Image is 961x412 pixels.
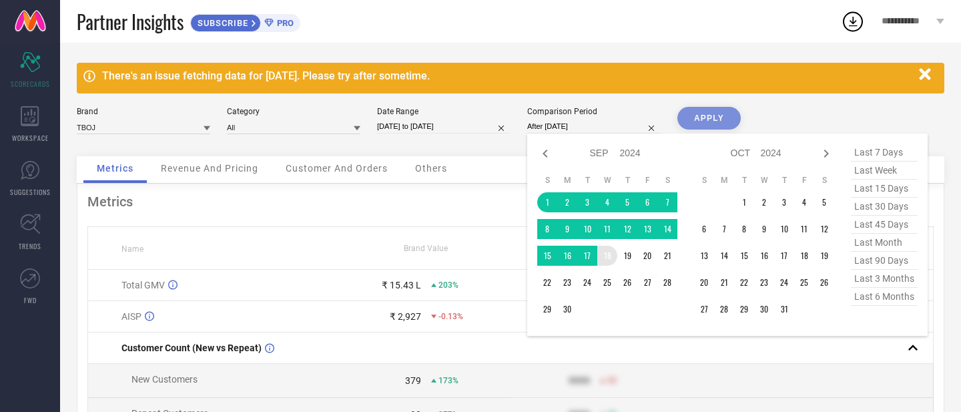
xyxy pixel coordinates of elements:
[794,246,814,266] td: Fri Oct 18 2024
[597,192,617,212] td: Wed Sep 04 2024
[734,272,754,292] td: Tue Oct 22 2024
[814,219,834,239] td: Sat Oct 12 2024
[537,219,557,239] td: Sun Sep 08 2024
[754,175,774,186] th: Wednesday
[607,376,617,385] span: 50
[415,163,447,174] span: Others
[657,192,677,212] td: Sat Sep 07 2024
[794,219,814,239] td: Fri Oct 11 2024
[637,246,657,266] td: Fri Sep 20 2024
[814,192,834,212] td: Sat Oct 05 2024
[637,192,657,212] td: Fri Sep 06 2024
[714,299,734,319] td: Mon Oct 28 2024
[577,175,597,186] th: Tuesday
[694,272,714,292] td: Sun Oct 20 2024
[851,144,918,162] span: last 7 days
[537,299,557,319] td: Sun Sep 29 2024
[438,376,458,385] span: 173%
[97,163,133,174] span: Metrics
[734,192,754,212] td: Tue Oct 01 2024
[577,219,597,239] td: Tue Sep 10 2024
[694,246,714,266] td: Sun Oct 13 2024
[617,192,637,212] td: Thu Sep 05 2024
[121,244,143,254] span: Name
[227,107,360,116] div: Category
[527,120,661,134] input: Select comparison period
[814,246,834,266] td: Sat Oct 19 2024
[557,246,577,266] td: Mon Sep 16 2024
[851,288,918,306] span: last 6 months
[131,374,198,385] span: New Customers
[714,246,734,266] td: Mon Oct 14 2024
[557,175,577,186] th: Monday
[694,175,714,186] th: Sunday
[597,246,617,266] td: Wed Sep 18 2024
[617,219,637,239] td: Thu Sep 12 2024
[818,146,834,162] div: Next month
[851,216,918,234] span: last 45 days
[657,272,677,292] td: Sat Sep 28 2024
[734,175,754,186] th: Tuesday
[597,219,617,239] td: Wed Sep 11 2024
[774,192,794,212] td: Thu Oct 03 2024
[814,272,834,292] td: Sat Oct 26 2024
[754,272,774,292] td: Wed Oct 23 2024
[714,175,734,186] th: Monday
[286,163,388,174] span: Customer And Orders
[657,219,677,239] td: Sat Sep 14 2024
[794,175,814,186] th: Friday
[87,194,934,210] div: Metrics
[577,246,597,266] td: Tue Sep 17 2024
[714,272,734,292] td: Mon Oct 21 2024
[734,299,754,319] td: Tue Oct 29 2024
[774,246,794,266] td: Thu Oct 17 2024
[190,11,300,32] a: SUBSCRIBEPRO
[754,246,774,266] td: Wed Oct 16 2024
[77,8,184,35] span: Partner Insights
[814,175,834,186] th: Saturday
[377,107,511,116] div: Date Range
[577,272,597,292] td: Tue Sep 24 2024
[390,311,421,322] div: ₹ 2,927
[377,120,511,134] input: Select date range
[754,192,774,212] td: Wed Oct 02 2024
[102,69,912,82] div: There's an issue fetching data for [DATE]. Please try after sometime.
[714,219,734,239] td: Mon Oct 07 2024
[637,175,657,186] th: Friday
[537,175,557,186] th: Sunday
[851,270,918,288] span: last 3 months
[382,280,421,290] div: ₹ 15.43 L
[24,295,37,305] span: FWD
[11,79,50,89] span: SCORECARDS
[121,311,141,322] span: AISP
[557,272,577,292] td: Mon Sep 23 2024
[754,219,774,239] td: Wed Oct 09 2024
[851,198,918,216] span: last 30 days
[754,299,774,319] td: Wed Oct 30 2024
[637,219,657,239] td: Fri Sep 13 2024
[405,375,421,386] div: 379
[121,343,262,353] span: Customer Count (New vs Repeat)
[557,219,577,239] td: Mon Sep 09 2024
[774,175,794,186] th: Thursday
[734,246,754,266] td: Tue Oct 15 2024
[851,162,918,180] span: last week
[161,163,258,174] span: Revenue And Pricing
[617,272,637,292] td: Thu Sep 26 2024
[527,107,661,116] div: Comparison Period
[657,175,677,186] th: Saturday
[851,180,918,198] span: last 15 days
[438,312,463,321] span: -0.13%
[537,192,557,212] td: Sun Sep 01 2024
[637,272,657,292] td: Fri Sep 27 2024
[794,272,814,292] td: Fri Oct 25 2024
[537,272,557,292] td: Sun Sep 22 2024
[569,375,590,386] div: 9999
[851,252,918,270] span: last 90 days
[191,18,252,28] span: SUBSCRIBE
[10,187,51,197] span: SUGGESTIONS
[841,9,865,33] div: Open download list
[794,192,814,212] td: Fri Oct 04 2024
[537,246,557,266] td: Sun Sep 15 2024
[12,133,49,143] span: WORKSPACE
